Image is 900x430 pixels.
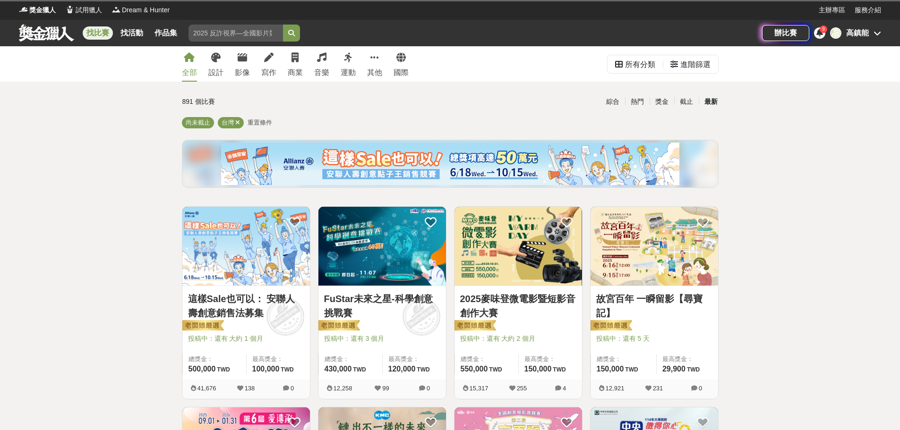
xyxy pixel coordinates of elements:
[248,119,272,126] span: 重置條件
[699,93,723,110] div: 最新
[189,365,216,373] span: 500,000
[19,5,28,14] img: Logo
[182,46,197,82] a: 全部
[597,365,624,373] span: 150,000
[762,25,809,41] a: 辦比賽
[596,292,712,320] a: 故宮百年 一瞬留影【尋寶記】
[653,385,663,392] span: 231
[600,93,625,110] div: 綜合
[699,385,702,392] span: 0
[314,67,329,78] div: 音樂
[221,143,679,185] img: cf4fb443-4ad2-4338-9fa3-b46b0bf5d316.png
[151,26,181,40] a: 作品集
[182,93,360,110] div: 891 個比賽
[524,354,576,364] span: 最高獎金：
[822,26,825,32] span: 9
[197,385,216,392] span: 41,676
[235,67,250,78] div: 影像
[382,385,389,392] span: 99
[846,27,869,39] div: 高鎮能
[19,5,56,15] a: Logo獎金獵人
[417,366,429,373] span: TWD
[122,5,170,15] span: Dream & Hunter
[325,365,352,373] span: 430,000
[367,67,382,78] div: 其他
[182,207,310,286] img: Cover Image
[367,46,382,82] a: 其他
[662,354,712,364] span: 最高獎金：
[188,292,304,320] a: 這樣Sale也可以： 安聯人壽創意銷售法募集
[596,334,712,344] span: 投稿中：還有 5 天
[650,93,674,110] div: 獎金
[427,385,430,392] span: 0
[65,5,75,14] img: Logo
[281,366,293,373] span: TWD
[252,365,280,373] span: 100,000
[341,46,356,82] a: 運動
[83,26,113,40] a: 找比賽
[324,334,440,344] span: 投稿中：還有 3 個月
[453,320,496,333] img: 老闆娘嚴選
[470,385,489,392] span: 15,317
[524,365,552,373] span: 150,000
[589,320,632,333] img: 老闆娘嚴選
[591,207,718,286] img: Cover Image
[325,354,377,364] span: 總獎金：
[489,366,502,373] span: TWD
[182,67,197,78] div: 全部
[388,354,440,364] span: 最高獎金：
[517,385,527,392] span: 255
[76,5,102,15] span: 試用獵人
[625,93,650,110] div: 熱門
[217,366,230,373] span: TWD
[180,320,224,333] img: 老闆娘嚴選
[341,67,356,78] div: 運動
[208,46,223,82] a: 設計
[460,292,576,320] a: 2025麥味登微電影暨短影音創作大賽
[186,119,210,126] span: 尚未截止
[674,93,699,110] div: 截止
[235,46,250,82] a: 影像
[189,25,283,42] input: 2025 反詐視界—全國影片競賽
[252,354,304,364] span: 最高獎金：
[662,365,686,373] span: 29,900
[563,385,566,392] span: 4
[288,67,303,78] div: 商業
[597,354,651,364] span: 總獎金：
[261,67,276,78] div: 寫作
[461,365,488,373] span: 550,000
[245,385,255,392] span: 138
[189,354,240,364] span: 總獎金：
[65,5,102,15] a: Logo試用獵人
[625,366,638,373] span: TWD
[314,46,329,82] a: 音樂
[324,292,440,320] a: FuStar未來之星-科學創意挑戰賽
[625,55,655,74] div: 所有分類
[855,5,881,15] a: 服務介紹
[454,207,582,286] img: Cover Image
[830,27,841,39] div: 高
[318,207,446,286] img: Cover Image
[261,46,276,82] a: 寫作
[461,354,513,364] span: 總獎金：
[394,67,409,78] div: 國際
[111,5,170,15] a: LogoDream & Hunter
[29,5,56,15] span: 獎金獵人
[606,385,625,392] span: 12,921
[353,366,366,373] span: TWD
[291,385,294,392] span: 0
[819,5,845,15] a: 主辦專區
[388,365,416,373] span: 120,000
[288,46,303,82] a: 商業
[680,55,711,74] div: 進階篩選
[222,119,234,126] span: 台灣
[111,5,121,14] img: Logo
[394,46,409,82] a: 國際
[334,385,352,392] span: 12,258
[317,320,360,333] img: 老闆娘嚴選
